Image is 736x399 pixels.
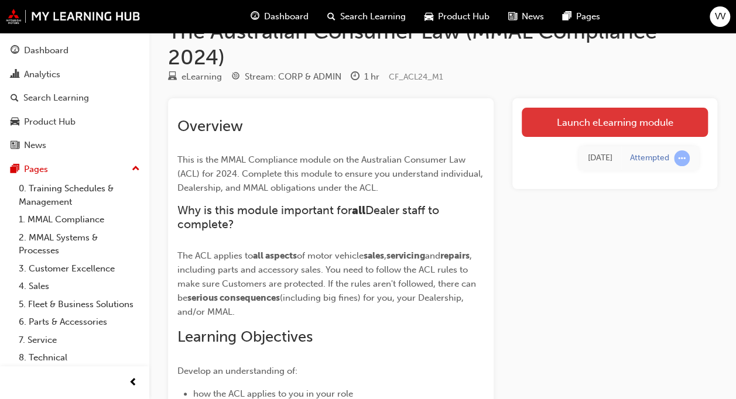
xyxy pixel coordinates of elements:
[177,154,485,193] span: This is the MMAL Compliance module on the Australian Consumer Law (ACL) for 2024. Complete this m...
[364,250,384,261] span: sales
[24,139,46,152] div: News
[364,70,379,84] div: 1 hr
[177,366,297,376] span: Develop an understanding of:
[352,204,365,217] span: all
[351,72,360,82] span: clock-icon
[425,9,433,24] span: car-icon
[14,229,145,260] a: 2. MMAL Systems & Processes
[576,10,600,23] span: Pages
[386,250,425,261] span: servicing
[168,72,177,82] span: learningResourceType_ELEARNING-icon
[177,328,313,346] span: Learning Objectives
[11,46,19,56] span: guage-icon
[5,159,145,180] button: Pages
[193,388,353,399] span: how the ACL applies to you in your role
[499,5,553,29] a: news-iconNews
[251,9,259,24] span: guage-icon
[715,10,725,23] span: VV
[5,37,145,159] button: DashboardAnalyticsSearch LearningProduct HubNews
[5,111,145,133] a: Product Hub
[5,40,145,61] a: Dashboard
[5,87,145,109] a: Search Learning
[187,293,280,303] span: serious consequences
[168,70,222,84] div: Type
[389,72,443,82] span: Learning resource code
[384,250,386,261] span: ,
[318,5,415,29] a: search-iconSearch Learning
[588,152,612,165] div: Mon Aug 25 2025 09:49:35 GMT+0930 (Australian Central Standard Time)
[182,70,222,84] div: eLearning
[245,70,341,84] div: Stream: CORP & ADMIN
[14,211,145,229] a: 1. MMAL Compliance
[24,163,48,176] div: Pages
[253,250,297,261] span: all aspects
[231,70,341,84] div: Stream
[674,150,690,166] span: learningRecordVerb_ATTEMPT-icon
[177,293,466,317] span: (including big fines) for you, your Dealership, and/or MMAL.
[5,135,145,156] a: News
[522,108,708,137] a: Launch eLearning module
[129,376,138,390] span: prev-icon
[177,204,442,231] span: Dealer staff to complete?
[14,180,145,211] a: 0. Training Schedules & Management
[327,9,336,24] span: search-icon
[231,72,240,82] span: target-icon
[710,6,730,27] button: VV
[11,117,19,128] span: car-icon
[132,161,140,177] span: up-icon
[14,331,145,349] a: 7. Service
[241,5,318,29] a: guage-iconDashboard
[264,10,309,23] span: Dashboard
[563,9,571,24] span: pages-icon
[14,260,145,278] a: 3. Customer Excellence
[522,10,544,23] span: News
[297,250,364,261] span: of motor vehicle
[438,10,489,23] span: Product Hub
[415,5,499,29] a: car-iconProduct Hub
[23,91,89,105] div: Search Learning
[11,70,19,80] span: chart-icon
[5,64,145,85] a: Analytics
[14,313,145,331] a: 6. Parts & Accessories
[24,115,76,129] div: Product Hub
[6,9,141,24] img: mmal
[553,5,610,29] a: pages-iconPages
[351,70,379,84] div: Duration
[14,349,145,367] a: 8. Technical
[440,250,470,261] span: repairs
[24,68,60,81] div: Analytics
[11,164,19,175] span: pages-icon
[168,19,717,70] h1: The Australian Consumer Law (MMAL Compliance - 2024)
[11,140,19,151] span: news-icon
[14,295,145,314] a: 5. Fleet & Business Solutions
[425,250,440,261] span: and
[508,9,517,24] span: news-icon
[24,44,69,57] div: Dashboard
[177,204,352,217] span: Why is this module important for
[14,277,145,295] a: 4. Sales
[11,93,19,104] span: search-icon
[177,117,243,135] span: Overview
[630,153,669,164] div: Attempted
[340,10,406,23] span: Search Learning
[177,250,253,261] span: The ACL applies to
